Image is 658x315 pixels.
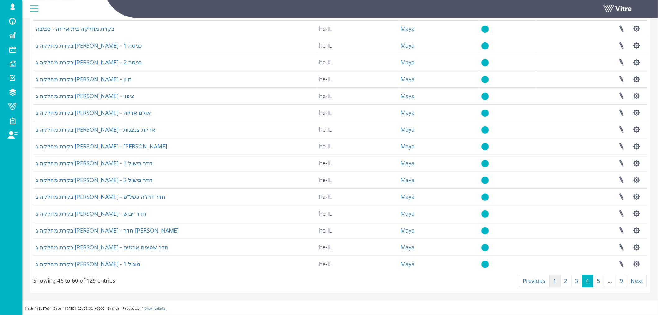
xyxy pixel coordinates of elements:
img: yes [481,76,489,83]
a: בקרת מחלקה ג'[PERSON_NAME] - כניסה 2 [36,59,142,66]
a: בקרת מחלקה ג'[PERSON_NAME] - חדר [PERSON_NAME] [36,227,179,234]
td: he-IL [317,222,398,239]
a: 5 [593,275,604,287]
a: Maya [401,193,415,200]
a: … [604,275,616,287]
td: he-IL [317,71,398,87]
img: yes [481,59,489,67]
td: he-IL [317,37,398,54]
td: he-IL [317,138,398,155]
a: Maya [401,59,415,66]
a: Maya [401,176,415,184]
a: Maya [401,210,415,217]
a: בקרת מחלקה ג'[PERSON_NAME] - חדר בישול 2 [36,176,153,184]
a: בקרת מחלקה בית אריזה - סביבה [36,25,114,32]
a: Maya [401,143,415,150]
img: yes [481,109,489,117]
a: בקרת מחלקה ג'[PERSON_NAME] - חדר בישול 1 [36,159,153,167]
a: 4 [582,275,593,287]
a: Maya [401,159,415,167]
a: בקרת מחלקה ג'[PERSON_NAME] - חדר שטיפת ארגזים [36,243,169,251]
a: Maya [401,260,415,268]
a: בקרת מחלקה ג'[PERSON_NAME] - [PERSON_NAME] [36,143,167,150]
td: he-IL [317,155,398,172]
a: Maya [401,243,415,251]
td: he-IL [317,20,398,37]
td: he-IL [317,239,398,256]
img: yes [481,193,489,201]
a: בקרת מחלקה ג'[PERSON_NAME] - חדר ייבוש [36,210,146,217]
a: Previous [519,275,550,287]
a: בקרת מחלקה ג'[PERSON_NAME] - ציפוי [36,92,134,100]
img: yes [481,244,489,252]
td: he-IL [317,172,398,188]
td: he-IL [317,87,398,104]
a: Maya [401,92,415,100]
a: 3 [571,275,582,287]
a: בקרת מחלקה ג'[PERSON_NAME] - מיון [36,75,132,83]
td: he-IL [317,54,398,71]
a: Maya [401,75,415,83]
img: yes [481,143,489,151]
img: yes [481,261,489,268]
a: Next [627,275,647,287]
a: 1 [549,275,561,287]
td: he-IL [317,256,398,272]
a: Maya [401,25,415,32]
a: בקרת מחלקה ג'[PERSON_NAME] - כניסה 1 [36,42,142,49]
a: Maya [401,227,415,234]
a: Maya [401,126,415,133]
a: Show Labels [145,307,165,310]
a: 2 [560,275,572,287]
td: he-IL [317,104,398,121]
img: yes [481,126,489,134]
td: he-IL [317,121,398,138]
td: he-IL [317,205,398,222]
a: Maya [401,109,415,116]
td: he-IL [317,188,398,205]
img: yes [481,176,489,184]
div: Showing 46 to 60 of 129 entries [33,274,115,285]
img: yes [481,227,489,235]
img: yes [481,25,489,33]
img: yes [481,42,489,50]
a: בקרת מחלקה ג'[PERSON_NAME] - אריזת צנצנות [36,126,155,133]
a: 9 [616,275,627,287]
span: Hash 'f1b17e3' Date '[DATE] 15:36:51 +0000' Branch 'Production' [25,307,143,310]
a: בקרת מחלקה ג'[PERSON_NAME] - מוגול 1 [36,260,140,268]
a: Maya [401,42,415,49]
img: yes [481,160,489,167]
img: yes [481,210,489,218]
a: בקרת מחלקה ג'[PERSON_NAME] - חדר דרז'ה כשל"פ [36,193,165,200]
img: yes [481,92,489,100]
a: בקרת מחלקה ג'[PERSON_NAME] - אולם אריזה [36,109,151,116]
